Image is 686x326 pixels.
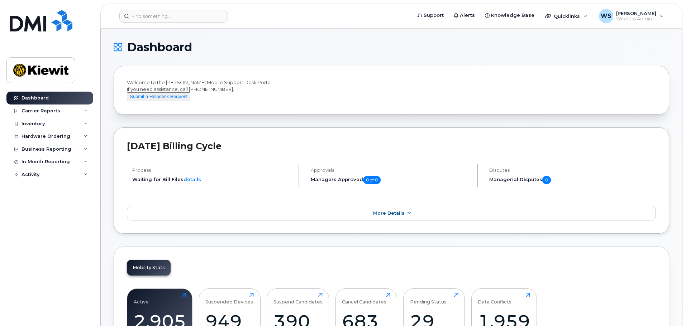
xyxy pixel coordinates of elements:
h5: Managerial Disputes [489,176,656,184]
span: 0 of 0 [363,176,381,184]
h2: [DATE] Billing Cycle [127,141,656,151]
h4: Process [132,167,292,173]
div: Suspend Candidates [273,293,323,305]
div: Data Conflicts [478,293,511,305]
li: Waiting for Bill Files [132,176,292,183]
a: details [184,176,201,182]
div: Active [134,293,149,305]
a: Submit a Helpdesk Request [127,93,190,99]
div: Cancel Candidates [342,293,386,305]
h5: Managers Approved [311,176,471,184]
span: Dashboard [127,42,192,53]
span: More Details [373,210,405,216]
iframe: Messenger Launcher [655,295,681,321]
h4: Disputes [489,167,656,173]
div: Suspended Devices [205,293,253,305]
div: Welcome to the [PERSON_NAME] Mobile Support Desk Portal If you need assistance, call [PHONE_NUMBER]. [127,79,656,101]
span: 0 [542,176,551,184]
h4: Approvals [311,167,471,173]
div: Pending Status [410,293,447,305]
button: Submit a Helpdesk Request [127,92,190,101]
